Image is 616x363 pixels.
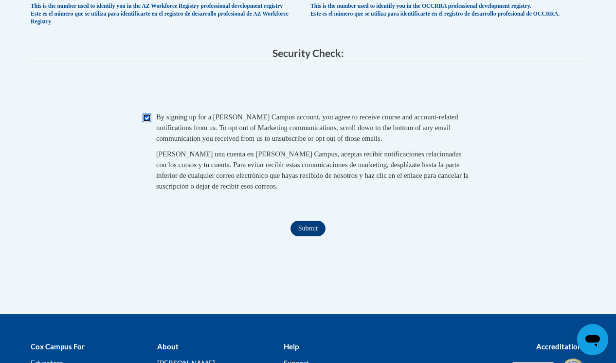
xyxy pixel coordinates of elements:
[156,113,458,142] span: By signing up for a [PERSON_NAME] Campus account, you agree to receive course and account-related...
[156,150,469,190] span: [PERSON_NAME] una cuenta en [PERSON_NAME] Campus, aceptas recibir notificaciones relacionadas con...
[577,324,608,355] iframe: Button to launch messaging window
[157,342,179,351] b: About
[284,342,299,351] b: Help
[272,47,344,59] span: Security Check:
[31,342,85,351] b: Cox Campus For
[310,2,585,19] div: This is the number used to identify you in the OCCRRA professional development registry. Este es ...
[31,2,306,26] div: This is the number used to identify you in the AZ Workforce Registry professional development reg...
[536,342,585,351] b: Accreditations
[234,69,382,107] iframe: reCAPTCHA
[290,221,326,236] input: Submit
